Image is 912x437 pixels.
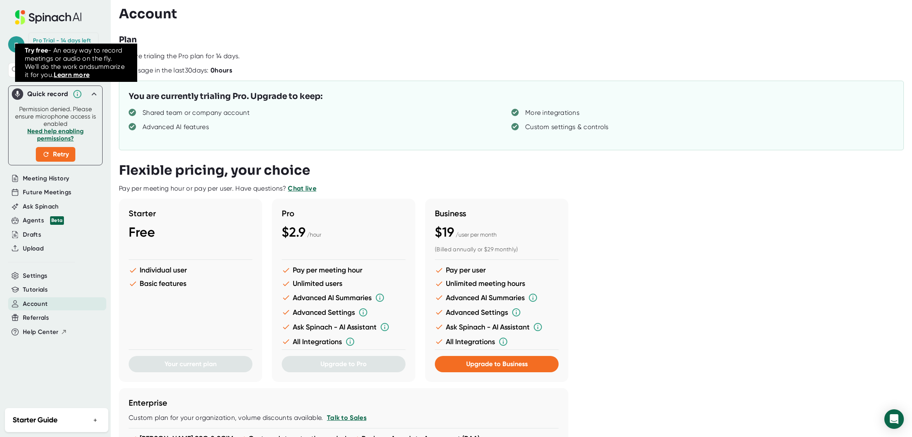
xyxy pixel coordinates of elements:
[23,216,64,225] div: Agents
[129,90,322,103] h3: You are currently trialing Pro. Upgrade to keep:
[23,299,48,309] button: Account
[282,322,406,332] li: Ask Spinach - AI Assistant
[23,174,69,183] button: Meeting History
[164,360,217,368] span: Your current plan
[129,209,252,218] h3: Starter
[282,307,406,317] li: Advanced Settings
[327,414,366,422] a: Talk to Sales
[23,230,41,239] button: Drafts
[90,414,101,426] button: +
[12,86,99,102] div: Quick record
[435,337,559,347] li: All Integrations
[435,246,559,253] div: (Billed annually or $29 monthly)
[307,231,321,238] span: / hour
[23,188,71,197] button: Future Meetings
[129,224,155,240] span: Free
[288,184,316,192] a: Chat live
[142,109,250,117] div: Shared team or company account
[23,313,49,323] button: Referrals
[129,266,252,274] li: Individual user
[25,46,125,79] span: - An easy way to record meetings or audio on the fly. We'll do the work and summarize it for you.
[36,147,75,162] button: Retry
[435,209,559,218] h3: Business
[119,6,177,22] h3: Account
[42,149,69,159] span: Retry
[23,244,44,253] button: Upload
[525,123,609,131] div: Custom settings & controls
[282,209,406,218] h3: Pro
[13,105,97,162] div: Permission denied. Please ensure microphone access is enabled
[119,66,232,75] div: Your usage in the last 30 days:
[119,163,310,178] h3: Flexible pricing, your choice
[435,266,559,274] li: Pay per user
[320,360,367,368] span: Upgrade to Pro
[282,293,406,303] li: Advanced AI Summaries
[129,279,252,288] li: Basic features
[119,34,137,46] h3: Plan
[435,293,559,303] li: Advanced AI Summaries
[13,415,57,426] h2: Starter Guide
[50,216,64,225] div: Beta
[54,71,90,79] a: Learn more
[282,356,406,372] button: Upgrade to Pro
[129,356,252,372] button: Your current plan
[142,123,209,131] div: Advanced AI features
[129,398,559,408] h3: Enterprise
[435,307,559,317] li: Advanced Settings
[210,66,232,74] b: 0 hours
[23,271,48,281] button: Settings
[282,266,406,274] li: Pay per meeting hour
[23,285,48,294] button: Tutorials
[884,409,904,429] div: Open Intercom Messenger
[25,46,48,54] span: Try free
[8,36,24,53] span: p
[119,184,316,193] div: Pay per meeting hour or pay per user. Have questions?
[23,216,64,225] button: Agents Beta
[119,52,912,60] div: You are trialing the Pro plan for 14 days.
[282,337,406,347] li: All Integrations
[282,224,305,240] span: $2.9
[23,202,59,211] button: Ask Spinach
[435,279,559,288] li: Unlimited meeting hours
[23,327,67,337] button: Help Center
[466,360,528,368] span: Upgrade to Business
[435,356,559,372] button: Upgrade to Business
[525,109,579,117] div: More integrations
[435,322,559,332] li: Ask Spinach - AI Assistant
[282,279,406,288] li: Unlimited users
[435,224,454,240] span: $19
[27,90,68,98] div: Quick record
[27,127,83,142] a: Need help enabling permissions?
[23,327,59,337] span: Help Center
[129,414,559,422] div: Custom plan for your organization, volume discounts available.
[456,231,497,238] span: / user per month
